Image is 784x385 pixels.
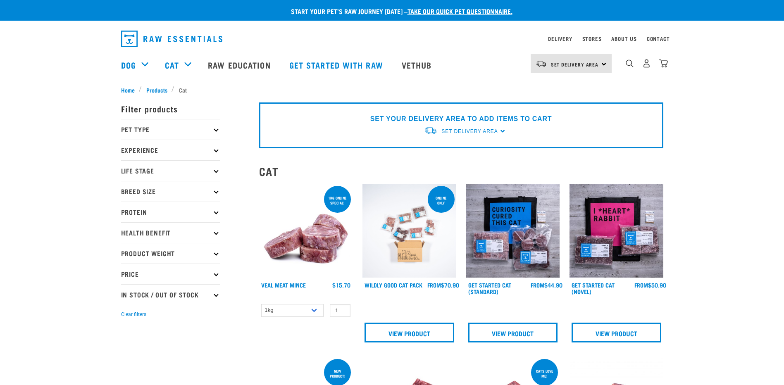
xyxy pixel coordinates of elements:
[121,222,220,243] p: Health Benefit
[281,48,393,81] a: Get started with Raw
[332,282,350,288] div: $15.70
[570,184,663,278] img: Assortment Of Raw Essential Products For Cats Including, Pink And Black Tote Bag With "I *Heart* ...
[200,48,281,81] a: Raw Education
[634,282,666,288] div: $50.90
[536,60,547,67] img: van-moving.png
[121,160,220,181] p: Life Stage
[121,202,220,222] p: Protein
[330,304,350,317] input: 1
[121,59,136,71] a: Dog
[551,63,599,66] span: Set Delivery Area
[531,282,562,288] div: $44.90
[393,48,442,81] a: Vethub
[647,37,670,40] a: Contact
[121,140,220,160] p: Experience
[362,184,456,278] img: Cat 0 2sec
[572,323,661,342] a: View Product
[428,192,455,209] div: ONLINE ONLY
[427,283,441,286] span: FROM
[441,128,498,134] span: Set Delivery Area
[427,282,459,288] div: $70.90
[370,114,552,124] p: SET YOUR DELIVERY AREA TO ADD ITEMS TO CART
[424,126,437,135] img: van-moving.png
[642,59,651,68] img: user.png
[324,365,351,382] div: New product!
[121,311,146,318] button: Clear filters
[121,86,135,94] span: Home
[468,283,511,293] a: Get Started Cat (Standard)
[324,192,351,209] div: 1kg online special!
[261,283,306,286] a: Veal Meat Mince
[466,184,560,278] img: Assortment Of Raw Essential Products For Cats Including, Blue And Black Tote Bag With "Curiosity ...
[634,283,648,286] span: FROM
[121,243,220,264] p: Product Weight
[365,323,454,342] a: View Product
[572,283,615,293] a: Get Started Cat (Novel)
[142,86,172,94] a: Products
[114,27,670,50] nav: dropdown navigation
[121,181,220,202] p: Breed Size
[582,37,602,40] a: Stores
[121,31,222,47] img: Raw Essentials Logo
[468,323,558,342] a: View Product
[259,184,353,278] img: 1160 Veal Meat Mince Medallions 01
[531,365,558,382] div: Cats love me!
[121,86,663,94] nav: breadcrumbs
[121,86,139,94] a: Home
[121,98,220,119] p: Filter products
[146,86,167,94] span: Products
[121,264,220,284] p: Price
[365,283,422,286] a: Wildly Good Cat Pack
[611,37,636,40] a: About Us
[659,59,668,68] img: home-icon@2x.png
[548,37,572,40] a: Delivery
[121,119,220,140] p: Pet Type
[531,283,544,286] span: FROM
[407,9,512,13] a: take our quick pet questionnaire.
[165,59,179,71] a: Cat
[626,59,634,67] img: home-icon-1@2x.png
[259,165,663,178] h2: Cat
[121,284,220,305] p: In Stock / Out Of Stock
